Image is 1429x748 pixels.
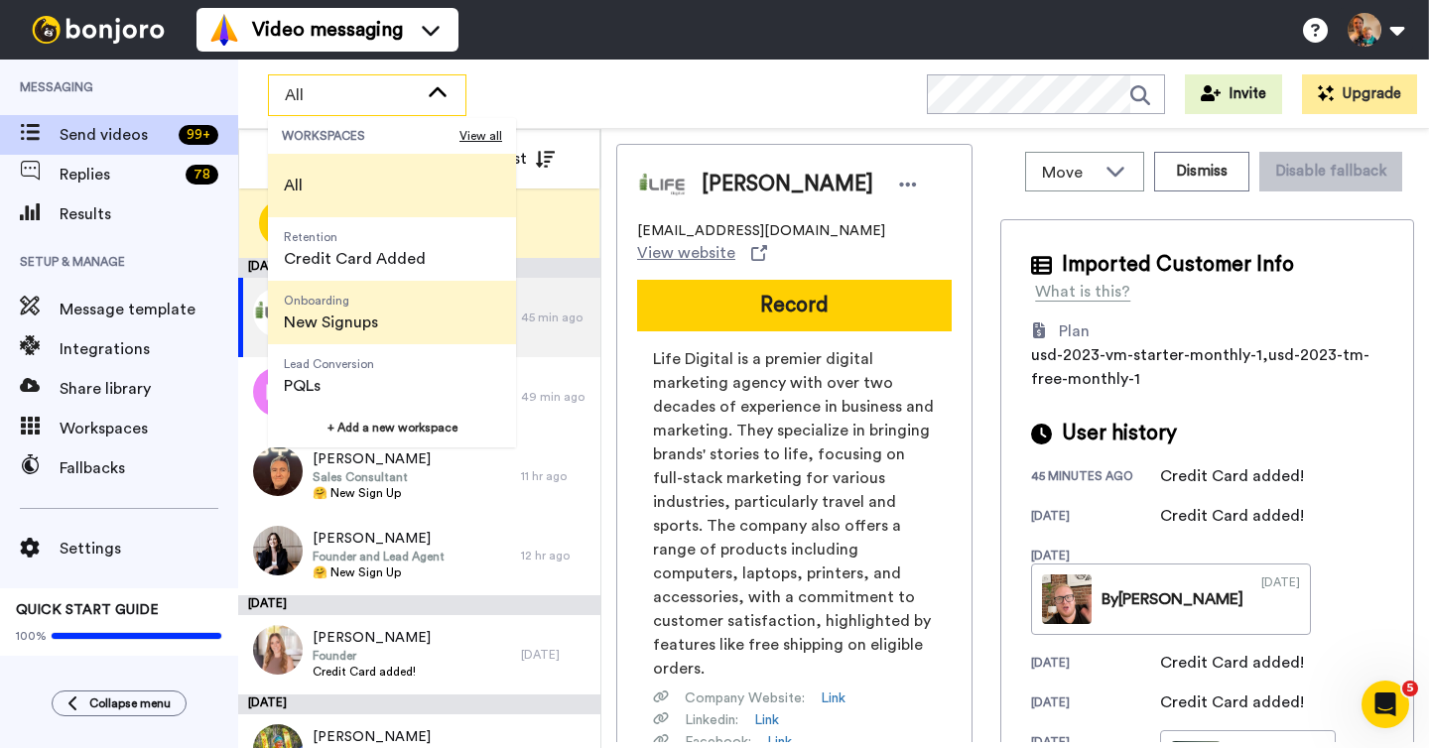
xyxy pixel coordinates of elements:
span: 100% [16,628,47,644]
button: Invite [1185,74,1282,114]
span: Credit Card added! [313,664,431,680]
iframe: Intercom live chat [1362,681,1409,728]
span: Integrations [60,337,238,361]
span: Replies [60,163,178,187]
div: [DATE] [521,647,590,663]
div: 45 min ago [521,310,590,325]
a: Link [754,710,779,730]
img: d5ee1fdb-a4a7-446e-8bcc-9bc224f0dab1.jpg [253,625,303,675]
span: View website [637,241,735,265]
span: Message template [60,298,238,321]
span: [PERSON_NAME] [313,727,431,747]
img: hj.png [253,367,303,417]
button: Record [637,280,952,331]
button: + Add a new workspace [268,408,516,447]
span: New Signups [284,311,378,334]
span: Onboarding [284,293,378,309]
div: 78 [186,165,218,185]
span: Retention [284,229,426,245]
span: User history [1062,419,1177,448]
div: [DATE] [238,258,600,278]
span: [PERSON_NAME] [313,449,431,469]
img: ff5232cc-8aeb-4c88-8974-6f6d80027333.png [253,288,303,337]
span: usd-2023-vm-starter-monthly-1,usd-2023-tm-free-monthly-1 [1031,347,1369,387]
span: Linkedin : [685,710,738,730]
span: Video messaging [252,16,403,44]
span: Sales Consultant [313,469,431,485]
button: Upgrade [1302,74,1417,114]
span: Move [1042,161,1096,185]
div: [DATE] [1031,694,1160,714]
span: [EMAIL_ADDRESS][DOMAIN_NAME] [637,221,885,241]
span: WORKSPACES [282,128,459,144]
div: What is this? [1035,280,1130,304]
span: 🤗 New Sign Up [313,564,445,580]
img: 44d089c9-6d02-4c0f-9ccd-594c9e39f916.jpg [253,526,303,575]
img: vm-color.svg [208,14,240,46]
span: Imported Customer Info [1062,250,1294,280]
div: 12 hr ago [521,548,590,563]
span: All [284,174,303,197]
button: Disable fallback [1259,152,1402,191]
div: [DATE] [1031,655,1160,675]
span: Results [60,202,238,226]
span: Founder [313,648,431,664]
span: QUICK START GUIDE [16,603,159,617]
img: bj-logo-header-white.svg [24,16,173,44]
button: Dismiss [1154,152,1249,191]
span: Fallbacks [60,456,238,480]
div: 99 + [179,125,218,145]
span: Lead Conversion [284,356,374,372]
div: [DATE] [1031,548,1160,563]
div: 11 hr ago [521,468,590,484]
span: Company Website : [685,688,805,708]
span: Life Digital is a premier digital marketing agency with over two decades of experience in busines... [653,347,936,681]
div: [DATE] [238,694,600,714]
img: Image of Mohammad Arshad [637,160,687,209]
span: Founder and Lead Agent [313,549,445,564]
div: By [PERSON_NAME] [1102,587,1243,611]
span: [PERSON_NAME] [702,170,873,199]
span: 🤗 New Sign Up [313,485,431,501]
div: Credit Card added! [1160,464,1304,488]
span: Share library [60,377,238,401]
span: All [285,83,418,107]
span: 5 [1402,681,1418,696]
img: 585055b3-8df5-4317-94be-bdc617db1580.jpg [253,446,303,496]
div: Credit Card added! [1160,504,1304,528]
span: Workspaces [60,417,238,440]
div: [DATE] [238,595,600,615]
span: PQLs [284,374,374,398]
div: Credit Card added! [1160,651,1304,675]
a: Link [821,688,845,708]
span: View all [459,128,502,144]
span: Credit Card Added [284,247,426,271]
a: View website [637,241,767,265]
div: Credit Card added! [1160,690,1304,714]
a: By[PERSON_NAME][DATE] [1031,563,1311,635]
div: 49 min ago [521,389,590,405]
div: 45 minutes ago [1031,468,1160,488]
span: Settings [60,537,238,561]
span: [PERSON_NAME] [313,628,431,648]
div: [DATE] [1031,508,1160,528]
div: [DATE] [1261,574,1300,624]
span: [PERSON_NAME] [313,529,445,549]
div: Plan [1059,319,1090,343]
span: Send videos [60,123,171,147]
span: Collapse menu [89,695,171,711]
button: Collapse menu [52,690,187,716]
img: d81b4383-3e9c-4fba-95cd-2619ae007696-thumb.jpg [1042,574,1092,624]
